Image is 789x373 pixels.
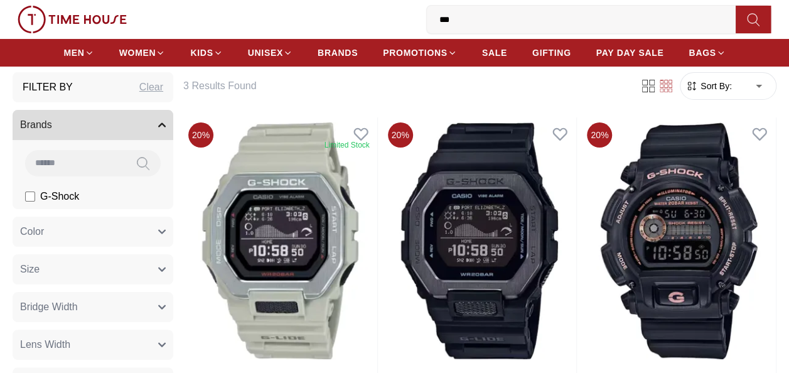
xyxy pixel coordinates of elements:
[20,300,78,315] span: Bridge Width
[13,110,173,140] button: Brands
[63,41,94,64] a: MEN
[383,46,448,59] span: PROMOTIONS
[318,46,358,59] span: BRANDS
[190,41,222,64] a: KIDS
[582,117,776,364] img: G-SHOCK Men's Digital Black Dial Watch - DW-9052GBX-1A4
[63,46,84,59] span: MEN
[689,46,716,59] span: BAGS
[318,41,358,64] a: BRANDS
[25,192,35,202] input: G-Shock
[325,140,370,150] div: Limited Stock
[532,46,571,59] span: GIFTING
[388,122,413,148] span: 20 %
[13,330,173,360] button: Lens Width
[689,41,725,64] a: BAGS
[698,80,732,92] span: Sort By:
[248,41,293,64] a: UNISEX
[183,117,377,364] img: G-Shock Men's Digital Black Dial Watch - GBX-100-8DR
[18,6,127,33] img: ...
[40,189,79,204] span: G-Shock
[119,46,156,59] span: WOMEN
[119,41,166,64] a: WOMEN
[20,224,44,239] span: Color
[532,41,571,64] a: GIFTING
[383,117,577,364] img: G-SHOCK Men's Digital Black Dial Watch - GBX-100NS-1DR
[248,46,283,59] span: UNISEX
[20,262,40,277] span: Size
[190,46,213,59] span: KIDS
[685,80,732,92] button: Sort By:
[587,122,612,148] span: 20 %
[13,254,173,284] button: Size
[383,41,457,64] a: PROMOTIONS
[139,80,163,95] div: Clear
[188,122,213,148] span: 20 %
[482,46,507,59] span: SALE
[482,41,507,64] a: SALE
[20,337,70,352] span: Lens Width
[596,46,664,59] span: PAY DAY SALE
[13,217,173,247] button: Color
[183,78,625,94] h6: 3 Results Found
[13,292,173,322] button: Bridge Width
[596,41,664,64] a: PAY DAY SALE
[20,117,52,132] span: Brands
[23,80,73,95] h3: Filter By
